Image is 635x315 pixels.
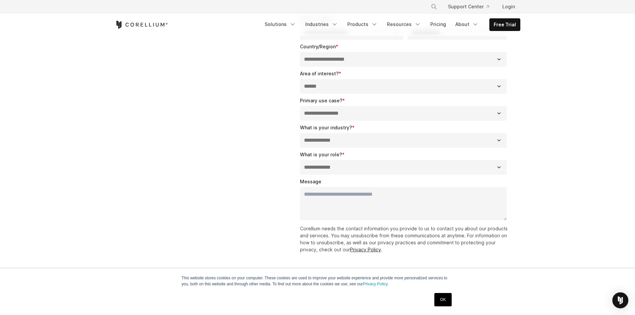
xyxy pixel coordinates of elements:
[182,275,454,287] p: This website stores cookies on your computer. These cookies are used to improve your website expe...
[343,18,382,30] a: Products
[115,21,168,29] a: Corellium Home
[490,19,520,31] a: Free Trial
[300,44,336,49] span: Country/Region
[383,18,425,30] a: Resources
[497,1,520,13] a: Login
[434,293,451,306] a: OK
[300,98,342,103] span: Primary use case?
[443,1,494,13] a: Support Center
[300,125,352,130] span: What is your industry?
[261,18,520,31] div: Navigation Menu
[612,292,628,308] div: Open Intercom Messenger
[301,18,342,30] a: Industries
[300,71,339,76] span: Area of interest?
[428,1,440,13] button: Search
[300,179,321,184] span: Message
[261,18,300,30] a: Solutions
[350,247,381,252] a: Privacy Policy
[300,225,510,253] p: Corellium needs the contact information you provide to us to contact you about our products and s...
[363,282,389,286] a: Privacy Policy.
[300,266,510,280] p: By clicking submit below, you consent to allow Corellium to store and process the personal inform...
[423,1,520,13] div: Navigation Menu
[300,152,342,157] span: What is your role?
[451,18,483,30] a: About
[426,18,450,30] a: Pricing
